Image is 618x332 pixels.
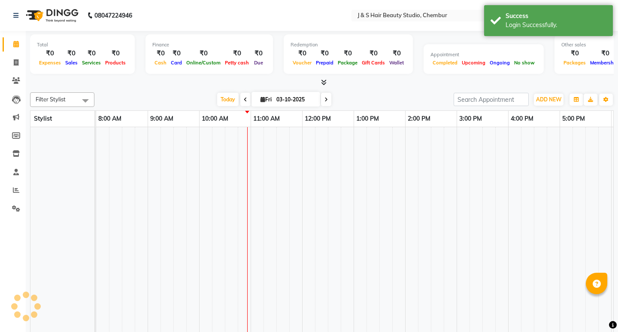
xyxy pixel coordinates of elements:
[251,49,266,58] div: ₹0
[291,49,314,58] div: ₹0
[354,113,381,125] a: 1:00 PM
[336,60,360,66] span: Package
[536,96,561,103] span: ADD NEW
[37,41,128,49] div: Total
[152,41,266,49] div: Finance
[37,60,63,66] span: Expenses
[252,60,265,66] span: Due
[457,113,484,125] a: 3:00 PM
[360,60,387,66] span: Gift Cards
[223,60,251,66] span: Petty cash
[406,113,433,125] a: 2:00 PM
[303,113,333,125] a: 12:00 PM
[488,60,512,66] span: Ongoing
[430,60,460,66] span: Completed
[460,60,488,66] span: Upcoming
[314,49,336,58] div: ₹0
[63,60,80,66] span: Sales
[336,49,360,58] div: ₹0
[36,96,66,103] span: Filter Stylist
[80,49,103,58] div: ₹0
[94,3,132,27] b: 08047224946
[387,60,406,66] span: Wallet
[314,60,336,66] span: Prepaid
[22,3,81,27] img: logo
[152,60,169,66] span: Cash
[80,60,103,66] span: Services
[561,49,588,58] div: ₹0
[430,51,537,58] div: Appointment
[37,49,63,58] div: ₹0
[561,60,588,66] span: Packages
[148,113,176,125] a: 9:00 AM
[169,49,184,58] div: ₹0
[560,113,587,125] a: 5:00 PM
[217,93,239,106] span: Today
[258,96,274,103] span: Fri
[291,41,406,49] div: Redemption
[63,49,80,58] div: ₹0
[96,113,124,125] a: 8:00 AM
[251,113,282,125] a: 11:00 AM
[454,93,529,106] input: Search Appointment
[184,60,223,66] span: Online/Custom
[360,49,387,58] div: ₹0
[184,49,223,58] div: ₹0
[534,94,563,106] button: ADD NEW
[34,115,52,122] span: Stylist
[387,49,406,58] div: ₹0
[103,49,128,58] div: ₹0
[152,49,169,58] div: ₹0
[506,21,606,30] div: Login Successfully.
[223,49,251,58] div: ₹0
[169,60,184,66] span: Card
[274,93,317,106] input: 2025-10-03
[506,12,606,21] div: Success
[103,60,128,66] span: Products
[509,113,536,125] a: 4:00 PM
[291,60,314,66] span: Voucher
[200,113,230,125] a: 10:00 AM
[512,60,537,66] span: No show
